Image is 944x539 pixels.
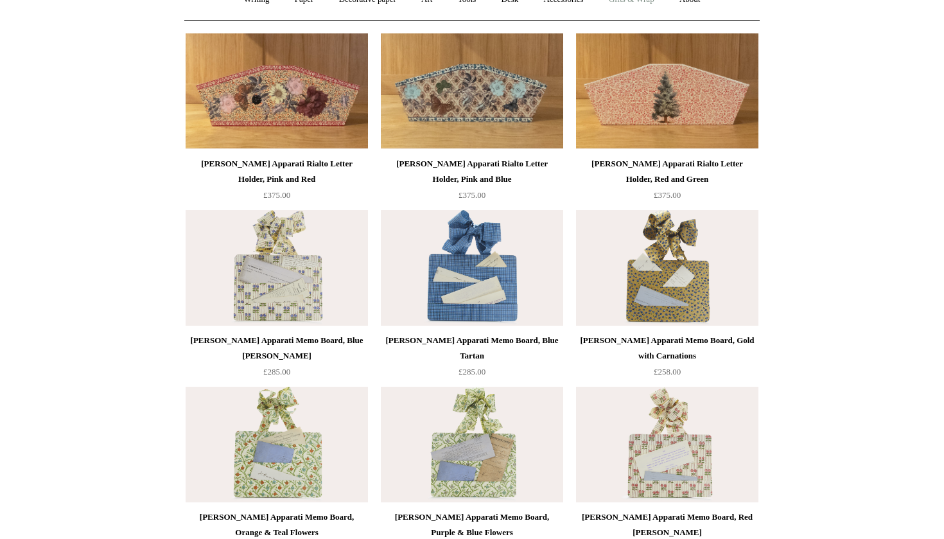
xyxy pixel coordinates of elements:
[186,387,368,502] a: Scanlon Apparati Memo Board, Orange & Teal Flowers Scanlon Apparati Memo Board, Orange & Teal Flo...
[189,156,365,187] div: [PERSON_NAME] Apparati Rialto Letter Holder, Pink and Red
[186,156,368,209] a: [PERSON_NAME] Apparati Rialto Letter Holder, Pink and Red £375.00
[459,190,485,200] span: £375.00
[186,210,368,326] a: Scanlon Apparati Memo Board, Blue Berry Scanlon Apparati Memo Board, Blue Berry
[579,333,755,364] div: [PERSON_NAME] Apparati Memo Board, Gold with Carnations
[381,387,563,502] a: Scanlon Apparati Memo Board, Purple & Blue Flowers Scanlon Apparati Memo Board, Purple & Blue Flo...
[576,387,758,502] img: Scanlon Apparati Memo Board, Red Berry
[381,156,563,209] a: [PERSON_NAME] Apparati Rialto Letter Holder, Pink and Blue £375.00
[576,156,758,209] a: [PERSON_NAME] Apparati Rialto Letter Holder, Red and Green £375.00
[263,190,290,200] span: £375.00
[381,387,563,502] img: Scanlon Apparati Memo Board, Purple & Blue Flowers
[189,333,365,364] div: [PERSON_NAME] Apparati Memo Board, Blue [PERSON_NAME]
[381,33,563,149] img: Scanlon Apparati Rialto Letter Holder, Pink and Blue
[576,210,758,326] a: Scanlon Apparati Memo Board, Gold with Carnations Scanlon Apparati Memo Board, Gold with Carnations
[576,33,758,149] a: Scanlon Apparati Rialto Letter Holder, Red and Green Scanlon Apparati Rialto Letter Holder, Red a...
[654,190,681,200] span: £375.00
[576,333,758,385] a: [PERSON_NAME] Apparati Memo Board, Gold with Carnations £258.00
[186,33,368,149] img: Scanlon Apparati Rialto Letter Holder, Pink and Red
[381,210,563,326] img: Scanlon Apparati Memo Board, Blue Tartan
[384,333,560,364] div: [PERSON_NAME] Apparati Memo Board, Blue Tartan
[579,156,755,187] div: [PERSON_NAME] Apparati Rialto Letter Holder, Red and Green
[186,387,368,502] img: Scanlon Apparati Memo Board, Orange & Teal Flowers
[384,156,560,187] div: [PERSON_NAME] Apparati Rialto Letter Holder, Pink and Blue
[186,333,368,385] a: [PERSON_NAME] Apparati Memo Board, Blue [PERSON_NAME] £285.00
[186,33,368,149] a: Scanlon Apparati Rialto Letter Holder, Pink and Red Scanlon Apparati Rialto Letter Holder, Pink a...
[576,387,758,502] a: Scanlon Apparati Memo Board, Red Berry Scanlon Apparati Memo Board, Red Berry
[459,367,485,376] span: £285.00
[381,33,563,149] a: Scanlon Apparati Rialto Letter Holder, Pink and Blue Scanlon Apparati Rialto Letter Holder, Pink ...
[576,210,758,326] img: Scanlon Apparati Memo Board, Gold with Carnations
[263,367,290,376] span: £285.00
[654,367,681,376] span: £258.00
[381,210,563,326] a: Scanlon Apparati Memo Board, Blue Tartan Scanlon Apparati Memo Board, Blue Tartan
[381,333,563,385] a: [PERSON_NAME] Apparati Memo Board, Blue Tartan £285.00
[186,210,368,326] img: Scanlon Apparati Memo Board, Blue Berry
[576,33,758,149] img: Scanlon Apparati Rialto Letter Holder, Red and Green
